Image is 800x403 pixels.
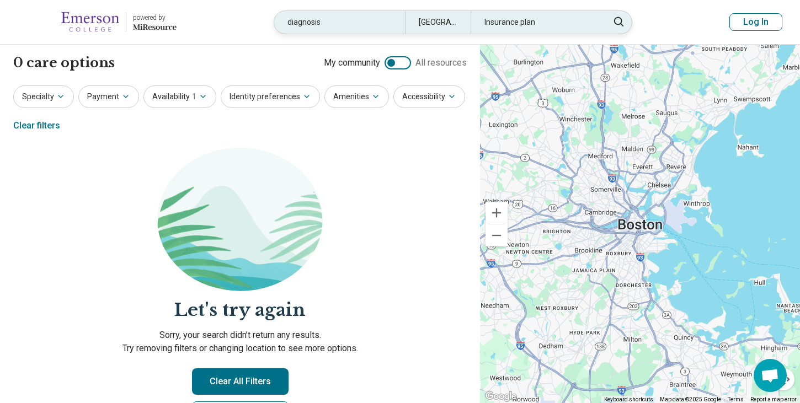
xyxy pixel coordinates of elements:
[274,11,405,34] div: diagnosis
[393,85,465,108] button: Accessibility
[221,85,320,108] button: Identity preferences
[660,396,721,402] span: Map data ©2025 Google
[486,202,508,224] button: Zoom in
[13,85,74,108] button: Specialty
[13,329,467,355] p: Sorry, your search didn’t return any results. Try removing filters or changing location to see mo...
[133,13,177,23] div: powered by
[750,396,797,402] a: Report a map error
[78,85,139,108] button: Payment
[13,53,115,72] h1: 0 care options
[415,56,467,69] span: All resources
[18,9,177,35] a: Emerson Collegepowered by
[143,85,216,108] button: Availability1
[192,368,289,395] button: Clear All Filters
[729,13,782,31] button: Log In
[13,112,60,139] div: Clear filters
[405,11,471,34] div: [GEOGRAPHIC_DATA], [GEOGRAPHIC_DATA]
[61,9,119,35] img: Emerson College
[486,224,508,246] button: Zoom out
[728,396,744,402] a: Terms (opens in new tab)
[13,298,467,323] h2: Let's try again
[324,56,380,69] span: My community
[192,91,196,103] span: 1
[754,359,787,392] div: Open chat
[471,11,601,34] div: Insurance plan
[324,85,389,108] button: Amenities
